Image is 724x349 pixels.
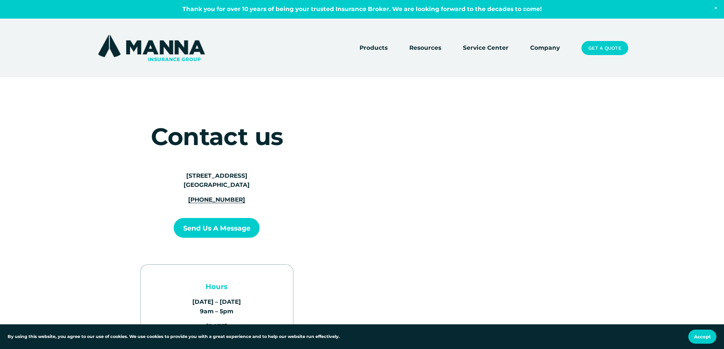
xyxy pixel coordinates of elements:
p: [DATE] 9am – 4pm [163,322,271,340]
a: Company [530,43,560,54]
button: Send us a Message [174,218,260,238]
span: Products [360,43,388,53]
p: [STREET_ADDRESS] [GEOGRAPHIC_DATA] [163,171,271,190]
span: Resources [409,43,441,53]
strong: Hours [206,282,228,291]
p: By using this website, you agree to our use of cookies. We use cookies to provide you with a grea... [8,333,340,340]
img: Manna Insurance Group [96,33,207,63]
a: Get a Quote [581,41,628,55]
a: Service Center [463,43,509,54]
a: [PHONE_NUMBER] [188,196,245,203]
p: [DATE] – [DATE] 9am – 5pm [163,297,271,316]
span: Accept [694,334,711,340]
button: Accept [688,330,716,344]
a: folder dropdown [360,43,388,54]
h1: Contact us [118,124,315,149]
a: folder dropdown [409,43,441,54]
